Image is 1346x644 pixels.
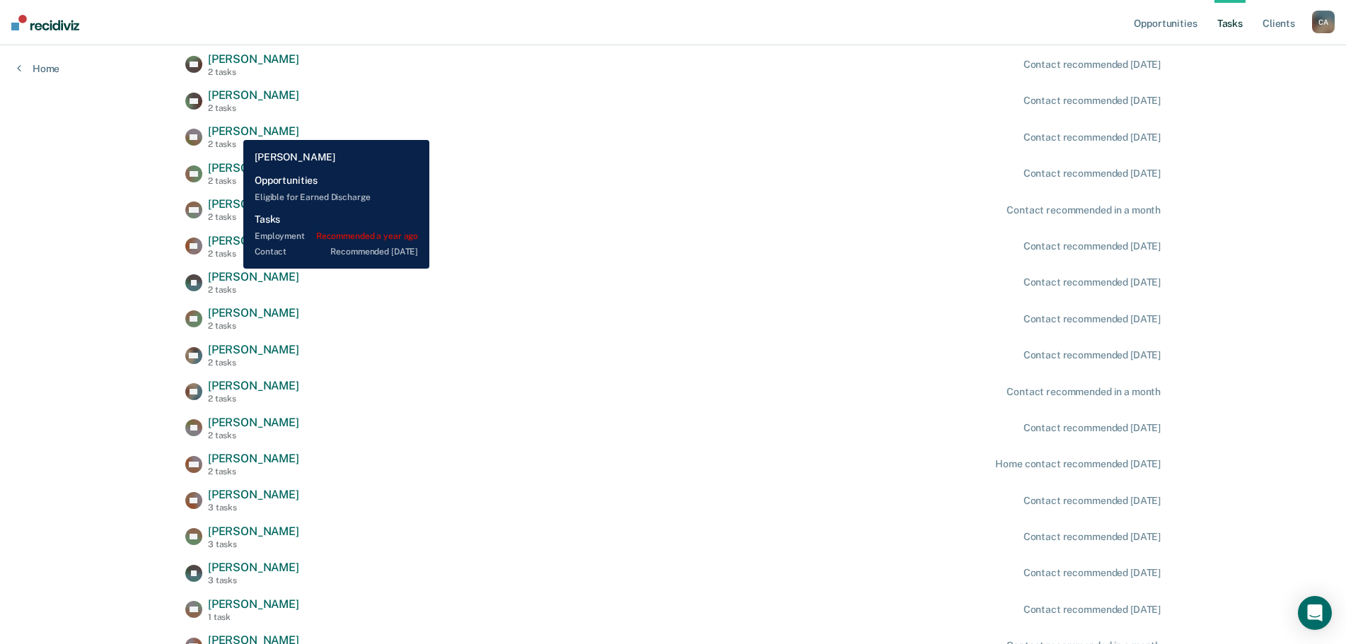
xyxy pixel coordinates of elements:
div: Contact recommended [DATE] [1023,59,1161,71]
div: 2 tasks [208,285,299,295]
span: [PERSON_NAME] [208,452,299,465]
div: 2 tasks [208,67,299,77]
div: 2 tasks [208,139,299,149]
a: Home [17,62,59,75]
img: Recidiviz [11,15,79,30]
div: 2 tasks [208,467,299,476]
span: [PERSON_NAME] [208,306,299,320]
span: [PERSON_NAME] [208,270,299,283]
div: 2 tasks [208,249,299,259]
div: Contact recommended [DATE] [1023,168,1161,180]
div: 2 tasks [208,176,299,186]
div: 2 tasks [208,394,299,404]
div: Contact recommended [DATE] [1023,240,1161,252]
div: Contact recommended [DATE] [1023,95,1161,107]
span: [PERSON_NAME] [208,488,299,501]
div: 2 tasks [208,431,299,440]
div: Contact recommended [DATE] [1023,349,1161,361]
div: Contact recommended in a month [1006,204,1161,216]
div: Contact recommended [DATE] [1023,531,1161,543]
div: Contact recommended [DATE] [1023,495,1161,507]
span: [PERSON_NAME] [208,161,299,175]
div: 2 tasks [208,321,299,331]
div: Contact recommended [DATE] [1023,276,1161,288]
div: 2 tasks [208,212,299,222]
div: 3 tasks [208,575,299,585]
div: 3 tasks [208,503,299,513]
span: [PERSON_NAME] [208,597,299,611]
div: Contact recommended in a month [1006,386,1161,398]
button: CA [1312,11,1335,33]
div: Home contact recommended [DATE] [995,458,1161,470]
span: [PERSON_NAME] [208,525,299,538]
div: Contact recommended [DATE] [1023,131,1161,144]
div: 2 tasks [208,103,299,113]
div: 2 tasks [208,358,299,368]
span: [PERSON_NAME] [208,561,299,574]
div: 1 task [208,612,299,622]
span: [PERSON_NAME] [208,343,299,356]
div: Open Intercom Messenger [1298,596,1332,630]
span: [PERSON_NAME] [208,234,299,247]
div: Contact recommended [DATE] [1023,313,1161,325]
span: [PERSON_NAME] [208,52,299,66]
div: Contact recommended [DATE] [1023,422,1161,434]
span: [PERSON_NAME] [208,197,299,211]
span: [PERSON_NAME] [208,124,299,138]
span: [PERSON_NAME] [208,88,299,102]
span: [PERSON_NAME] [208,416,299,429]
span: [PERSON_NAME] [208,379,299,392]
div: C A [1312,11,1335,33]
div: Contact recommended [DATE] [1023,567,1161,579]
div: Contact recommended [DATE] [1023,604,1161,616]
div: 3 tasks [208,539,299,549]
